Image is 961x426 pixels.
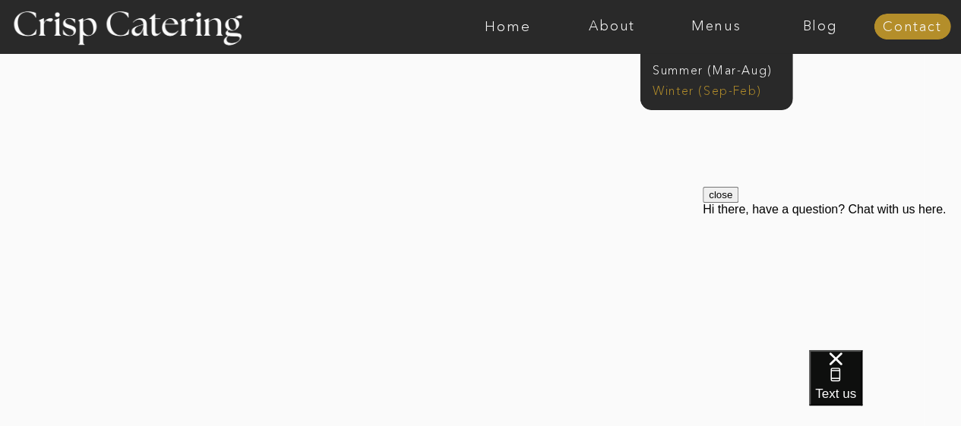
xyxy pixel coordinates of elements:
a: About [560,19,664,34]
iframe: podium webchat widget bubble [809,350,961,426]
a: Winter (Sep-Feb) [653,82,777,96]
a: Menus [664,19,768,34]
iframe: podium webchat widget prompt [703,187,961,369]
a: Home [456,19,560,34]
a: Summer (Mar-Aug) [653,62,789,76]
a: Contact [874,20,950,35]
a: Blog [768,19,872,34]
